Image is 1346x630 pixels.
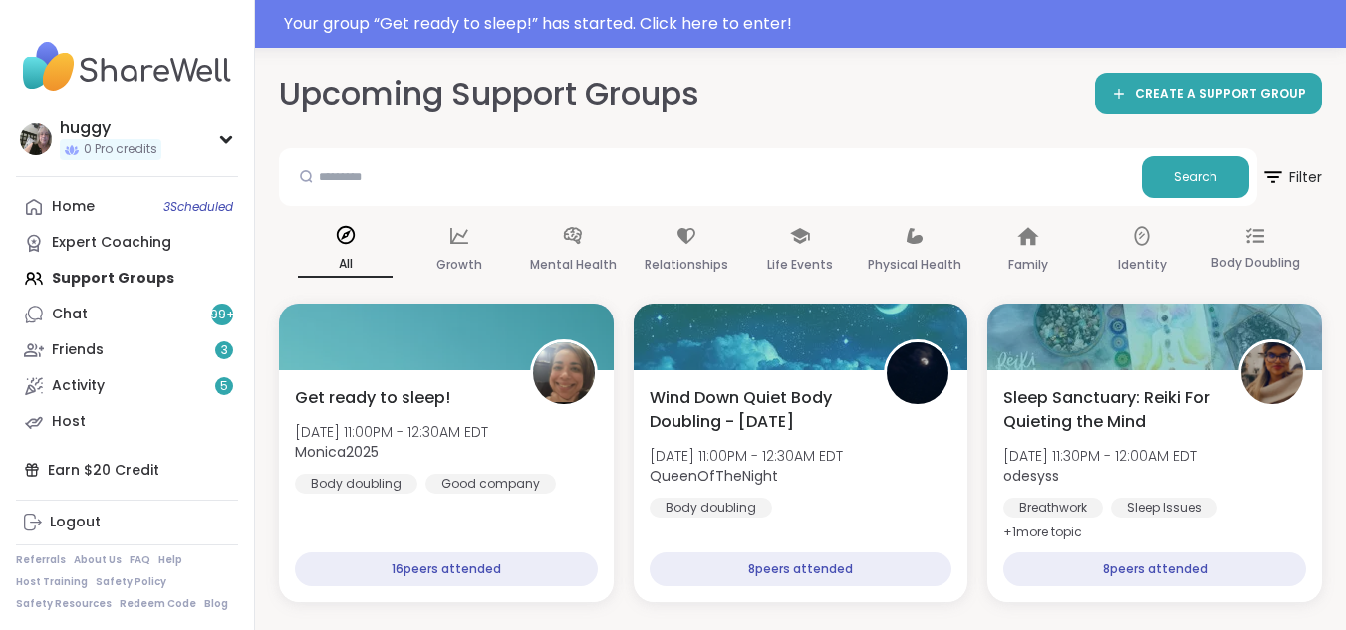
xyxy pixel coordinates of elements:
p: Identity [1118,253,1167,277]
b: Monica2025 [295,442,379,462]
a: Chat99+ [16,297,238,332]
div: Breathwork [1003,498,1103,518]
span: 0 Pro credits [84,141,157,158]
a: Redeem Code [120,597,196,611]
button: Search [1142,156,1249,198]
img: huggy [20,123,52,155]
span: Filter [1261,153,1322,201]
img: Monica2025 [533,342,595,404]
a: Blog [204,597,228,611]
a: Help [158,553,182,567]
a: Host [16,404,238,440]
a: Safety Policy [96,575,166,589]
a: Logout [16,505,238,540]
span: CREATE A SUPPORT GROUP [1135,86,1306,103]
div: Friends [52,340,104,360]
div: 8 peers attended [650,552,952,586]
h2: Upcoming Support Groups [279,72,699,116]
a: Home3Scheduled [16,189,238,225]
div: Good company [425,474,556,494]
a: Activity5 [16,368,238,404]
p: Mental Health [530,253,617,277]
span: [DATE] 11:00PM - 12:30AM EDT [295,422,488,442]
p: All [298,252,393,278]
span: Search [1174,168,1217,186]
div: Your group “ Get ready to sleep! ” has started. Click here to enter! [284,12,1334,36]
a: About Us [74,553,122,567]
p: Body Doubling [1211,251,1300,275]
a: Friends3 [16,332,238,368]
div: huggy [60,117,161,139]
div: Sleep Issues [1111,498,1217,518]
img: QueenOfTheNight [887,342,948,404]
a: CREATE A SUPPORT GROUP [1095,73,1322,114]
div: Host [52,412,86,432]
a: Safety Resources [16,597,112,611]
p: Physical Health [868,253,961,277]
span: 3 [221,342,228,359]
p: Growth [436,253,482,277]
span: 5 [220,378,228,395]
b: QueenOfTheNight [650,466,778,486]
a: Expert Coaching [16,225,238,261]
div: Earn $20 Credit [16,452,238,488]
b: odesyss [1003,466,1059,486]
span: Wind Down Quiet Body Doubling - [DATE] [650,386,863,434]
p: Relationships [645,253,728,277]
div: Logout [50,513,101,532]
button: Filter [1261,148,1322,206]
p: Family [1008,253,1048,277]
span: [DATE] 11:00PM - 12:30AM EDT [650,446,843,466]
span: Get ready to sleep! [295,386,450,410]
span: 3 Scheduled [163,199,233,215]
a: Host Training [16,575,88,589]
span: 99 + [210,307,235,323]
a: FAQ [130,553,150,567]
div: Activity [52,376,105,396]
div: 16 peers attended [295,552,598,586]
div: Body doubling [295,474,417,494]
div: 8 peers attended [1003,552,1306,586]
p: Life Events [767,253,833,277]
div: Home [52,197,95,217]
div: Expert Coaching [52,233,171,253]
img: ShareWell Nav Logo [16,32,238,102]
span: Sleep Sanctuary: Reiki For Quieting the Mind [1003,386,1216,434]
span: [DATE] 11:30PM - 12:00AM EDT [1003,446,1197,466]
div: Chat [52,305,88,324]
div: Body doubling [650,498,772,518]
img: odesyss [1241,342,1303,404]
a: Referrals [16,553,66,567]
